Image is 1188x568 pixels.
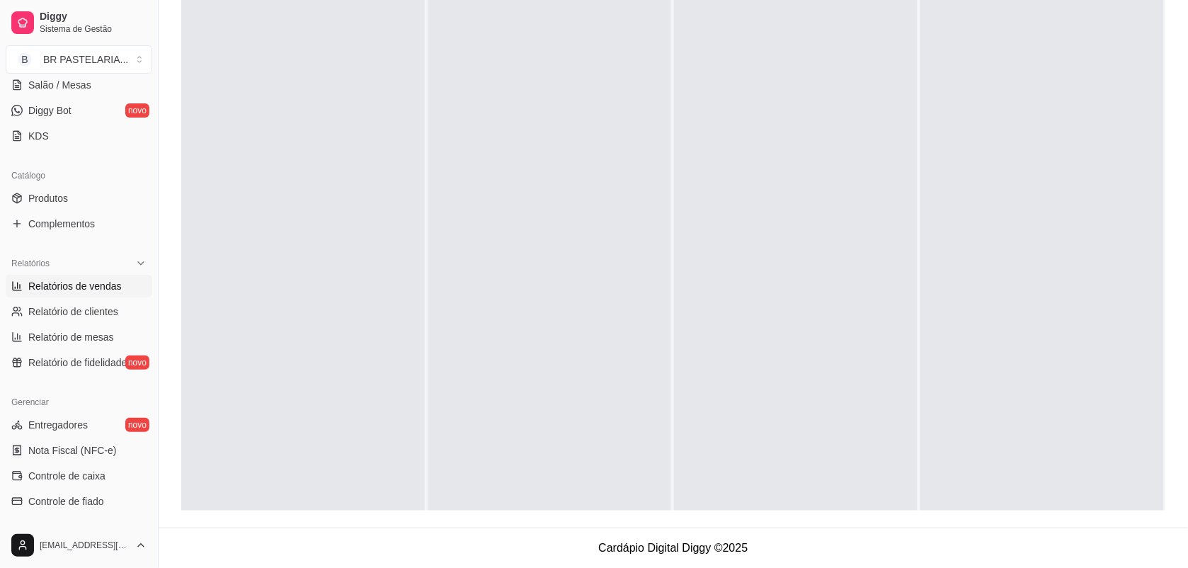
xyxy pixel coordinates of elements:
[11,258,50,269] span: Relatórios
[28,191,68,205] span: Produtos
[6,351,152,374] a: Relatório de fidelidadenovo
[6,414,152,436] a: Entregadoresnovo
[28,103,72,118] span: Diggy Bot
[28,418,88,432] span: Entregadores
[6,45,152,74] button: Select a team
[40,540,130,551] span: [EMAIL_ADDRESS][DOMAIN_NAME]
[28,520,62,534] span: Cupons
[18,52,32,67] span: B
[28,469,105,483] span: Controle de caixa
[6,6,152,40] a: DiggySistema de Gestão
[28,129,49,143] span: KDS
[28,356,127,370] span: Relatório de fidelidade
[6,187,152,210] a: Produtos
[28,78,91,92] span: Salão / Mesas
[28,494,104,509] span: Controle de fiado
[28,305,118,319] span: Relatório de clientes
[43,52,128,67] div: BR PASTELARIA ...
[28,443,116,458] span: Nota Fiscal (NFC-e)
[6,439,152,462] a: Nota Fiscal (NFC-e)
[40,11,147,23] span: Diggy
[6,391,152,414] div: Gerenciar
[6,74,152,96] a: Salão / Mesas
[6,300,152,323] a: Relatório de clientes
[6,326,152,348] a: Relatório de mesas
[6,125,152,147] a: KDS
[28,279,122,293] span: Relatórios de vendas
[6,465,152,487] a: Controle de caixa
[6,516,152,538] a: Cupons
[159,528,1188,568] footer: Cardápio Digital Diggy © 2025
[28,330,114,344] span: Relatório de mesas
[6,490,152,513] a: Controle de fiado
[28,217,95,231] span: Complementos
[6,212,152,235] a: Complementos
[6,275,152,297] a: Relatórios de vendas
[40,23,147,35] span: Sistema de Gestão
[6,99,152,122] a: Diggy Botnovo
[6,528,152,562] button: [EMAIL_ADDRESS][DOMAIN_NAME]
[6,164,152,187] div: Catálogo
